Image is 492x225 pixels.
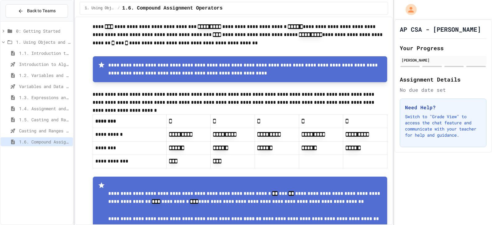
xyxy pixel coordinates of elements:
span: Introduction to Algorithms, Programming, and Compilers [19,61,70,67]
span: / [117,6,120,11]
span: Variables and Data Types - Quiz [19,83,70,90]
span: 1.4. Assignment and Input [19,105,70,112]
span: 1. Using Objects and Methods [85,6,115,11]
span: 1.3. Expressions and Output [New] [19,94,70,101]
span: Casting and Ranges of variables - Quiz [19,127,70,134]
h1: AP CSA - [PERSON_NAME] [400,25,481,34]
span: 1.5. Casting and Ranges of Values [19,116,70,123]
span: Back to Teams [27,8,56,14]
h2: Assignment Details [400,75,486,84]
span: 1.2. Variables and Data Types [19,72,70,78]
span: 1.6. Compound Assignment Operators [19,139,70,145]
h3: Need Help? [405,104,481,111]
span: 1. Using Objects and Methods [16,39,70,45]
span: 1.1. Introduction to Algorithms, Programming, and Compilers [19,50,70,56]
span: 0: Getting Started [16,28,70,34]
button: Back to Teams [6,4,68,18]
p: Switch to "Grade View" to access the chat feature and communicate with your teacher for help and ... [405,114,481,138]
div: No due date set [400,86,486,94]
h2: Your Progress [400,44,486,52]
div: My Account [399,2,418,17]
div: [PERSON_NAME] [402,57,485,63]
span: 1.6. Compound Assignment Operators [122,5,222,12]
